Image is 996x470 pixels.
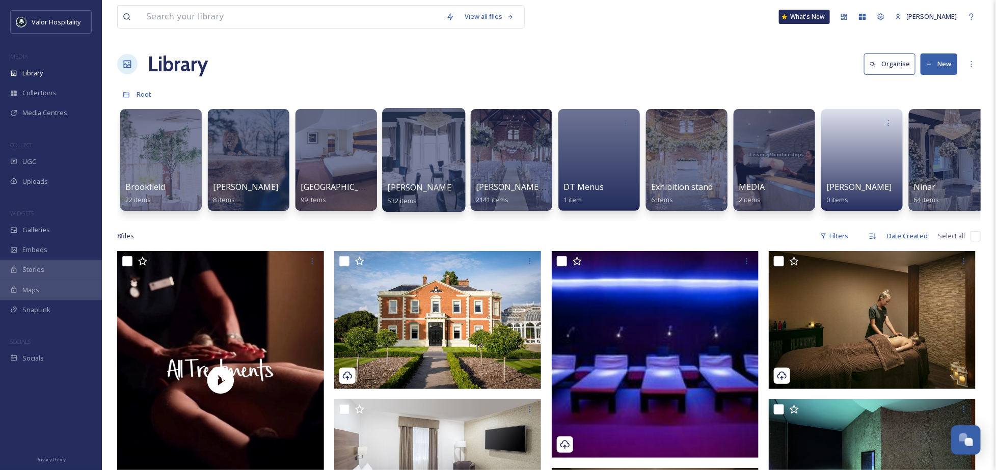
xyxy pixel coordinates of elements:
[914,181,936,192] span: Ninar
[476,181,581,192] span: [PERSON_NAME] Weddings
[125,182,165,204] a: Brookfield22 items
[388,182,471,193] span: [PERSON_NAME] ALL
[563,181,604,192] span: DT Menus
[22,305,50,315] span: SnapLink
[651,181,713,192] span: Exhibition stand
[938,231,965,241] span: Select all
[563,182,604,204] a: DT Menus1 item
[739,181,765,192] span: MEDIA
[301,181,448,192] span: [GEOGRAPHIC_DATA][PERSON_NAME]
[890,7,962,26] a: [PERSON_NAME]
[10,52,28,60] span: MEDIA
[125,181,165,192] span: Brookfield
[22,225,50,235] span: Galleries
[22,353,44,363] span: Socials
[141,6,441,28] input: Search your library
[22,245,47,255] span: Embeds
[22,157,36,167] span: UGC
[137,90,151,99] span: Root
[22,88,56,98] span: Collections
[36,456,66,463] span: Privacy Policy
[739,195,761,204] span: 2 items
[10,141,32,149] span: COLLECT
[563,195,582,204] span: 1 item
[22,265,44,274] span: Stories
[552,251,759,458] img: Twilight image 1.png
[864,53,916,74] button: Organise
[10,338,31,345] span: SOCIALS
[213,182,278,204] a: [PERSON_NAME]8 items
[301,182,448,204] a: [GEOGRAPHIC_DATA][PERSON_NAME]99 items
[826,195,848,204] span: 0 items
[907,12,957,21] span: [PERSON_NAME]
[388,196,417,205] span: 532 items
[36,453,66,465] a: Privacy Policy
[815,226,853,246] div: Filters
[779,10,830,24] a: What's New
[388,183,471,205] a: [PERSON_NAME] ALL532 items
[137,88,151,100] a: Root
[125,195,151,204] span: 22 items
[213,195,235,204] span: 8 items
[914,182,939,204] a: Ninar64 items
[22,108,67,118] span: Media Centres
[334,251,541,389] img: DT Hero image.jpeg
[22,285,39,295] span: Maps
[476,182,581,204] a: [PERSON_NAME] Weddings2141 items
[826,181,892,192] span: [PERSON_NAME]
[882,226,933,246] div: Date Created
[22,68,43,78] span: Library
[739,182,765,204] a: MEDIA2 items
[16,17,26,27] img: images
[914,195,939,204] span: 64 items
[826,182,892,204] a: [PERSON_NAME]0 items
[10,209,34,217] span: WIDGETS
[32,17,80,26] span: Valor Hospitality
[476,195,508,204] span: 2141 items
[148,49,208,79] a: Library
[213,181,278,192] span: [PERSON_NAME]
[769,251,976,389] img: Hot stone therapy.jpg
[864,53,921,74] a: Organise
[951,425,981,455] button: Open Chat
[22,177,48,186] span: Uploads
[301,195,326,204] span: 99 items
[651,195,673,204] span: 6 items
[460,7,519,26] a: View all files
[651,182,713,204] a: Exhibition stand6 items
[921,53,957,74] button: New
[117,231,134,241] span: 8 file s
